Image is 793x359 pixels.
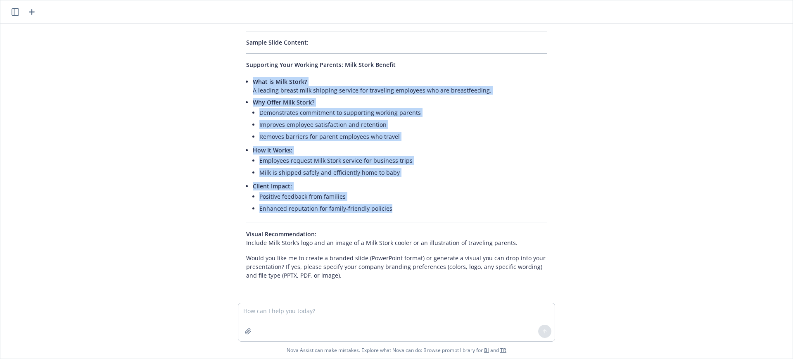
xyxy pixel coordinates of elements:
span: Nova Assist can make mistakes. Explore what Nova can do: Browse prompt library for and [4,342,789,359]
span: What is Milk Stork? [253,78,307,86]
span: How It Works: [253,146,292,154]
p: Would you like me to create a branded slide (PowerPoint format) or generate a visual you can drop... [246,254,547,280]
a: BI [484,347,489,354]
p: Include Milk Stork’s logo and an image of a Milk Stork cooler or an illustration of traveling par... [246,230,547,247]
span: Why Offer Milk Stork? [253,98,314,106]
span: Sample Slide Content: [246,38,309,46]
span: Client Impact: [253,182,292,190]
li: Enhanced reputation for family-friendly policies [259,202,547,214]
a: TR [500,347,506,354]
li: Milk is shipped safely and efficiently home to baby [259,166,547,178]
span: Visual Recommendation: [246,230,316,238]
li: Improves employee satisfaction and retention [259,119,547,131]
li: Removes barriers for parent employees who travel [259,131,547,143]
p: A leading breast milk shipping service for traveling employees who are breastfeeding. [253,77,547,95]
li: Positive feedback from families [259,190,547,202]
li: Employees request Milk Stork service for business trips [259,155,547,166]
span: Supporting Your Working Parents: Milk Stork Benefit [246,61,396,69]
li: Demonstrates commitment to supporting working parents [259,107,547,119]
